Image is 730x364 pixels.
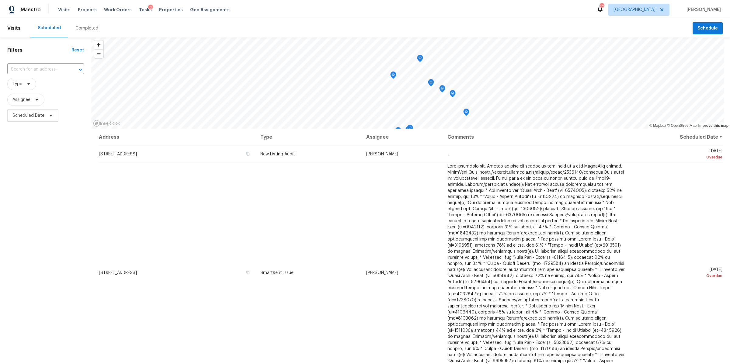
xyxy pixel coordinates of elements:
[7,47,71,53] h1: Filters
[407,125,413,134] div: Map marker
[447,152,449,156] span: -
[7,22,21,35] span: Visits
[7,65,67,74] input: Search for an address...
[697,25,718,32] span: Schedule
[260,152,295,156] span: New Listing Audit
[693,22,723,35] button: Schedule
[93,120,120,127] a: Mapbox homepage
[405,126,412,136] div: Map marker
[94,40,103,49] button: Zoom in
[463,109,469,118] div: Map marker
[366,152,398,156] span: [PERSON_NAME]
[99,152,137,156] span: [STREET_ADDRESS]
[255,129,361,146] th: Type
[684,7,721,13] span: [PERSON_NAME]
[245,151,251,157] button: Copy Address
[94,50,103,58] span: Zoom out
[614,7,655,13] span: [GEOGRAPHIC_DATA]
[21,7,41,13] span: Maestro
[159,7,183,13] span: Properties
[698,123,728,128] a: Improve this map
[76,65,85,74] button: Open
[75,25,98,31] div: Completed
[417,55,423,64] div: Map marker
[634,154,722,160] div: Overdue
[190,7,230,13] span: Geo Assignments
[649,123,666,128] a: Mapbox
[260,271,294,275] span: SmartRent Issue
[78,7,97,13] span: Projects
[361,129,443,146] th: Assignee
[99,271,137,275] span: [STREET_ADDRESS]
[12,113,44,119] span: Scheduled Date
[99,129,255,146] th: Address
[395,127,401,137] div: Map marker
[139,8,152,12] span: Tasks
[94,49,103,58] button: Zoom out
[38,25,61,31] div: Scheduled
[443,129,630,146] th: Comments
[104,7,132,13] span: Work Orders
[12,81,22,87] span: Type
[390,71,396,81] div: Map marker
[634,273,722,279] div: Overdue
[667,123,697,128] a: OpenStreetMap
[600,4,604,10] div: 20
[71,47,84,53] div: Reset
[12,97,30,103] span: Assignee
[630,129,723,146] th: Scheduled Date ↑
[58,7,71,13] span: Visits
[450,90,456,99] div: Map marker
[245,270,251,275] button: Copy Address
[634,268,722,279] span: [DATE]
[148,5,153,11] div: 3
[366,271,398,275] span: [PERSON_NAME]
[634,149,722,160] span: [DATE]
[91,37,724,129] canvas: Map
[439,85,445,95] div: Map marker
[428,79,434,88] div: Map marker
